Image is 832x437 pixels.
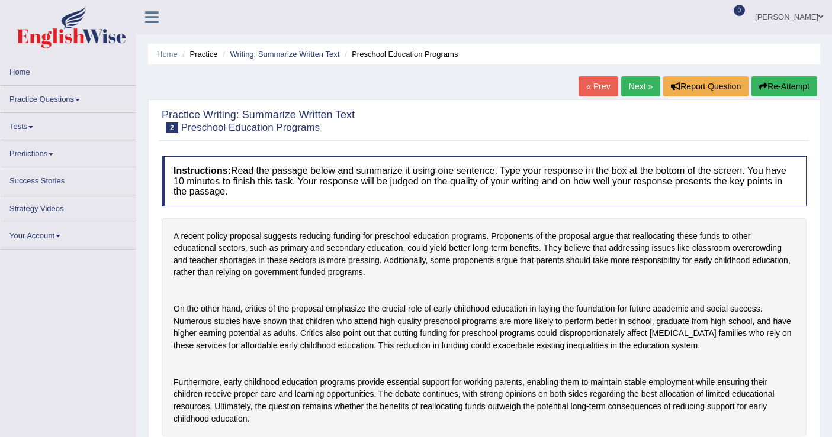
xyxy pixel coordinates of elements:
[1,113,136,136] a: Tests
[162,218,807,437] div: A recent policy proposal suggests reducing funding for preschool education programs. Proponents o...
[1,195,136,218] a: Strategy Videos
[751,76,817,96] button: Re-Attempt
[1,86,136,109] a: Practice Questions
[166,122,178,133] span: 2
[1,140,136,163] a: Predictions
[579,76,618,96] a: « Prev
[174,166,231,176] b: Instructions:
[621,76,660,96] a: Next »
[1,222,136,245] a: Your Account
[230,50,339,59] a: Writing: Summarize Written Text
[162,109,355,133] h2: Practice Writing: Summarize Written Text
[663,76,749,96] button: Report Question
[179,48,217,60] li: Practice
[1,59,136,82] a: Home
[157,50,178,59] a: Home
[162,156,807,206] h4: Read the passage below and summarize it using one sentence. Type your response in the box at the ...
[342,48,458,60] li: Preschool Education Programs
[181,122,320,133] small: Preschool Education Programs
[734,5,746,16] span: 0
[1,167,136,190] a: Success Stories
